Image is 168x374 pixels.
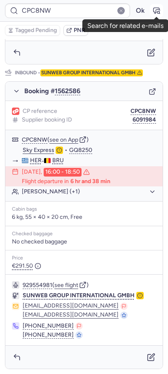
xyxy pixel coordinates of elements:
span: SUNWEB GROUP INTERNATIONAL GMBH [23,292,135,299]
button: 6091984 [133,117,156,123]
span: BRU [52,157,64,164]
span: Specific conditions [65,354,110,360]
button: [PHONE_NUMBER] [23,331,74,339]
p: Flight departure in [22,178,110,185]
div: Cabin bags [12,207,156,212]
button: CPC8NW [22,137,47,143]
figure: 1L airline logo [12,108,19,115]
div: - [22,157,156,165]
div: ( ) [23,281,156,289]
button: GQ8250 [69,147,92,154]
div: • [23,147,156,154]
div: Price [12,255,156,261]
button: [PHONE_NUMBER] [23,322,74,330]
span: Tagged Pending [15,27,57,34]
span: €291.50 [12,263,41,269]
span: HER [30,157,42,164]
button: see flight [54,282,78,289]
div: ( ) [22,136,156,143]
button: 929554981 [23,282,52,289]
span: SUNWEB GROUP INTERNATIONAL GMBH [40,69,143,77]
span: Supplier booking ID [22,117,72,123]
button: see on App [49,137,78,143]
span: PNR [74,27,85,34]
button: [PERSON_NAME] (+1) [22,188,156,195]
div: No checked baggage [12,239,156,245]
button: Ok [133,4,147,17]
a: Sky Express [23,147,54,154]
span: Specific conditions [65,50,110,55]
time: 16:00 - 18:50 [44,168,82,176]
button: PNR [63,25,88,36]
figure: GQ airline logo [12,147,19,154]
div: [DATE], [22,168,90,176]
p: 6 kg, 55 × 40 × 20 cm, Free [12,213,156,221]
p: Inbound • [15,69,143,77]
input: PNR Reference [5,3,130,18]
button: [EMAIL_ADDRESS][DOMAIN_NAME] [23,303,119,310]
time: 6 hr and 38 min [70,178,110,185]
div: Search for related e-mails [87,22,163,30]
span: CP reference [23,108,57,115]
div: Checked baggage [12,231,156,237]
button: 1562586 [55,87,80,95]
button: [EMAIL_ADDRESS][DOMAIN_NAME] [23,312,119,319]
span: Booking # [24,87,80,95]
button: CPC8NW [131,108,156,115]
button: Tagged Pending [5,25,60,36]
